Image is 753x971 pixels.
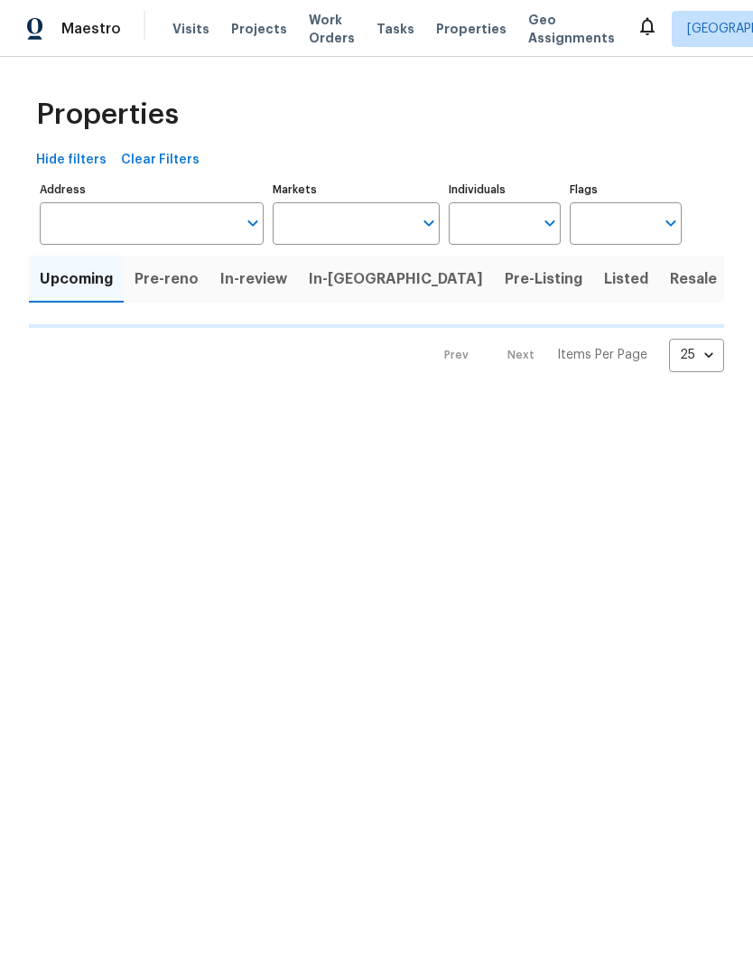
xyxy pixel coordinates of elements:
button: Hide filters [29,144,114,177]
span: Pre-Listing [505,266,582,292]
span: In-[GEOGRAPHIC_DATA] [309,266,483,292]
span: Resale [670,266,717,292]
span: Maestro [61,20,121,38]
p: Items Per Page [557,346,647,364]
label: Markets [273,184,441,195]
span: Hide filters [36,149,107,172]
span: In-review [220,266,287,292]
span: Properties [436,20,507,38]
span: Projects [231,20,287,38]
button: Clear Filters [114,144,207,177]
span: Geo Assignments [528,11,615,47]
label: Individuals [449,184,561,195]
button: Open [658,210,683,236]
span: Work Orders [309,11,355,47]
span: Clear Filters [121,149,200,172]
button: Open [537,210,562,236]
span: Properties [36,106,179,124]
span: Upcoming [40,266,113,292]
span: Pre-reno [135,266,199,292]
button: Open [416,210,442,236]
span: Listed [604,266,648,292]
span: Visits [172,20,209,38]
label: Address [40,184,264,195]
span: Tasks [376,23,414,35]
nav: Pagination Navigation [427,339,724,372]
label: Flags [570,184,682,195]
div: 25 [669,331,724,378]
button: Open [240,210,265,236]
